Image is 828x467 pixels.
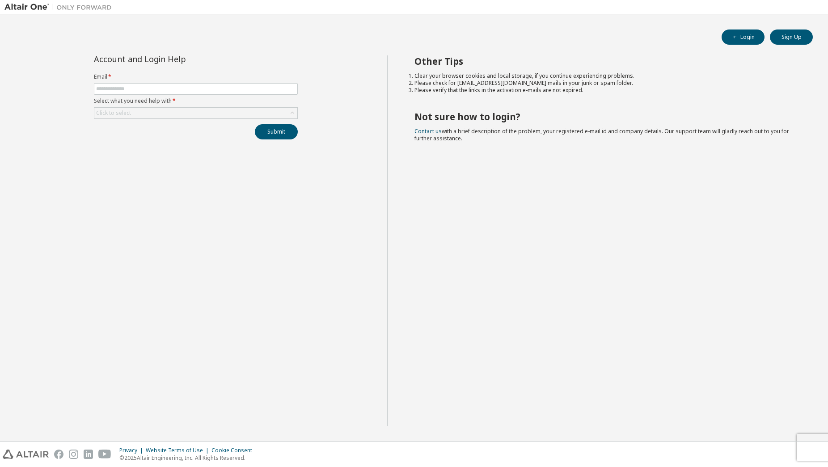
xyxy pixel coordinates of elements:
[94,97,298,105] label: Select what you need help with
[414,80,797,87] li: Please check for [EMAIL_ADDRESS][DOMAIN_NAME] mails in your junk or spam folder.
[211,447,258,454] div: Cookie Consent
[414,111,797,122] h2: Not sure how to login?
[94,55,257,63] div: Account and Login Help
[84,450,93,459] img: linkedin.svg
[3,450,49,459] img: altair_logo.svg
[414,72,797,80] li: Clear your browser cookies and local storage, if you continue experiencing problems.
[722,29,765,45] button: Login
[54,450,63,459] img: facebook.svg
[94,108,297,118] div: Click to select
[69,450,78,459] img: instagram.svg
[94,73,298,80] label: Email
[146,447,211,454] div: Website Terms of Use
[255,124,298,139] button: Submit
[119,447,146,454] div: Privacy
[96,109,131,117] div: Click to select
[4,3,116,12] img: Altair One
[119,454,258,462] p: © 2025 Altair Engineering, Inc. All Rights Reserved.
[414,127,442,135] a: Contact us
[770,29,813,45] button: Sign Up
[98,450,111,459] img: youtube.svg
[414,55,797,67] h2: Other Tips
[414,127,789,142] span: with a brief description of the problem, your registered e-mail id and company details. Our suppo...
[414,87,797,94] li: Please verify that the links in the activation e-mails are not expired.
